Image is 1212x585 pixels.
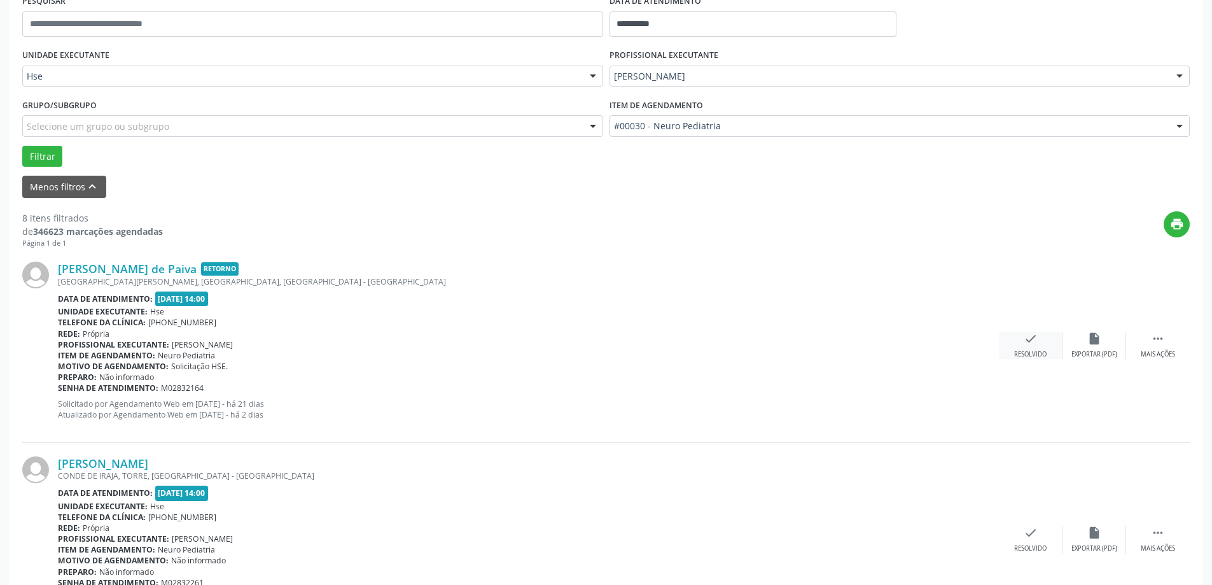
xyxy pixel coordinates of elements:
[58,567,97,577] b: Preparo:
[22,46,109,66] label: UNIDADE EXECUTANTE
[22,262,49,288] img: img
[1024,526,1038,540] i: check
[58,533,169,544] b: Profissional executante:
[83,328,109,339] span: Própria
[1141,544,1175,553] div: Mais ações
[148,512,216,523] span: [PHONE_NUMBER]
[609,95,703,115] label: Item de agendamento
[148,317,216,328] span: [PHONE_NUMBER]
[58,350,155,361] b: Item de agendamento:
[58,361,169,372] b: Motivo de agendamento:
[1141,350,1175,359] div: Mais ações
[1071,350,1117,359] div: Exportar (PDF)
[58,398,999,420] p: Solicitado por Agendamento Web em [DATE] - há 21 dias Atualizado por Agendamento Web em [DATE] - ...
[83,523,109,533] span: Própria
[1151,526,1165,540] i: 
[58,456,148,470] a: [PERSON_NAME]
[158,350,215,361] span: Neuro Pediatria
[58,262,197,276] a: [PERSON_NAME] de Paiva
[1071,544,1117,553] div: Exportar (PDF)
[22,211,163,225] div: 8 itens filtrados
[58,544,155,555] b: Item de agendamento:
[1014,544,1047,553] div: Resolvido
[58,306,148,317] b: Unidade executante:
[171,555,226,566] span: Não informado
[150,306,164,317] span: Hse
[33,225,163,237] strong: 346623 marcações agendadas
[85,180,99,194] i: keyboard_arrow_up
[609,46,718,66] label: PROFISSIONAL EXECUTANTE
[171,361,228,372] span: Solicitação HSE.
[58,523,80,533] b: Rede:
[22,95,97,115] label: Grupo/Subgrupo
[155,292,209,306] span: [DATE] 14:00
[58,470,999,481] div: CONDE DE IRAJA, TORRE, [GEOGRAPHIC_DATA] - [GEOGRAPHIC_DATA]
[58,276,999,287] div: [GEOGRAPHIC_DATA][PERSON_NAME], [GEOGRAPHIC_DATA], [GEOGRAPHIC_DATA] - [GEOGRAPHIC_DATA]
[1014,350,1047,359] div: Resolvido
[1164,211,1190,237] button: print
[1024,332,1038,346] i: check
[158,544,215,555] span: Neuro Pediatria
[58,317,146,328] b: Telefone da clínica:
[172,339,233,350] span: [PERSON_NAME]
[1151,332,1165,346] i: 
[27,70,577,83] span: Hse
[1087,332,1101,346] i: insert_drive_file
[614,120,1164,132] span: #00030 - Neuro Pediatria
[58,328,80,339] b: Rede:
[161,383,204,393] span: M02832164
[201,262,239,276] span: Retorno
[58,555,169,566] b: Motivo de agendamento:
[22,238,163,249] div: Página 1 de 1
[99,567,154,577] span: Não informado
[58,488,153,498] b: Data de atendimento:
[58,383,158,393] b: Senha de atendimento:
[58,501,148,512] b: Unidade executante:
[1170,217,1184,231] i: print
[614,70,1164,83] span: [PERSON_NAME]
[58,339,169,350] b: Profissional executante:
[58,372,97,383] b: Preparo:
[22,146,62,167] button: Filtrar
[150,501,164,512] span: Hse
[22,225,163,238] div: de
[22,456,49,483] img: img
[27,120,169,133] span: Selecione um grupo ou subgrupo
[58,293,153,304] b: Data de atendimento:
[155,486,209,500] span: [DATE] 14:00
[172,533,233,544] span: [PERSON_NAME]
[22,176,106,198] button: Menos filtroskeyboard_arrow_up
[99,372,154,383] span: Não informado
[58,512,146,523] b: Telefone da clínica:
[1087,526,1101,540] i: insert_drive_file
